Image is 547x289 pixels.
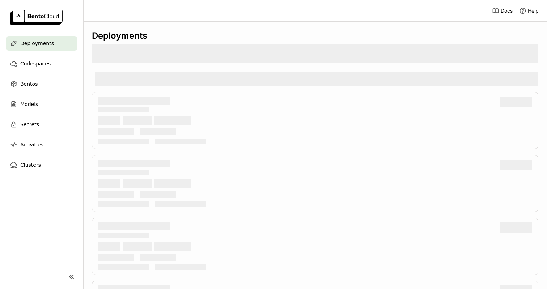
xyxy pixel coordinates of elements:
a: Activities [6,137,77,152]
span: Clusters [20,161,41,169]
span: Bentos [20,80,38,88]
a: Models [6,97,77,111]
a: Secrets [6,117,77,132]
div: Deployments [92,30,538,41]
a: Docs [492,7,513,14]
span: Activities [20,140,43,149]
span: Help [528,8,539,14]
img: logo [10,10,63,25]
div: Help [519,7,539,14]
span: Docs [501,8,513,14]
a: Clusters [6,158,77,172]
span: Codespaces [20,59,51,68]
span: Secrets [20,120,39,129]
span: Deployments [20,39,54,48]
span: Models [20,100,38,109]
a: Bentos [6,77,77,91]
